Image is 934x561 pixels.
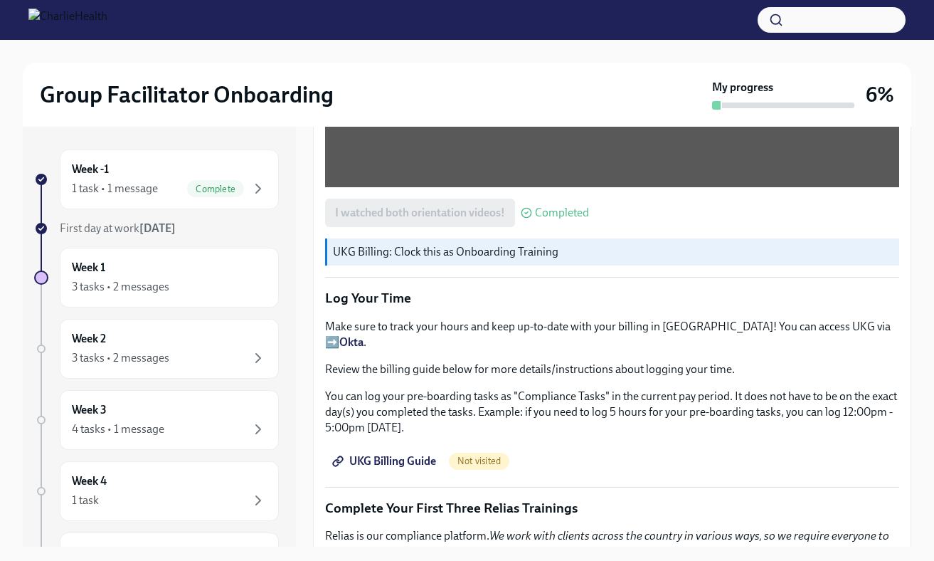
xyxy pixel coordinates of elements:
[34,390,279,450] a: Week 34 tasks • 1 message
[72,545,107,560] h6: Week 5
[34,319,279,379] a: Week 23 tasks • 2 messages
[72,279,169,295] div: 3 tasks • 2 messages
[339,335,363,349] a: Okta
[712,80,773,95] strong: My progress
[34,248,279,308] a: Week 13 tasks • 2 messages
[866,82,894,108] h3: 6%
[535,207,589,219] span: Completed
[325,389,899,436] p: You can log your pre-boarding tasks as "Compliance Tasks" in the current pay period. It does not ...
[72,181,158,196] div: 1 task • 1 message
[325,362,899,377] p: Review the billing guide below for more details/instructions about logging your time.
[187,184,244,194] span: Complete
[72,473,107,489] h6: Week 4
[72,350,169,366] div: 3 tasks • 2 messages
[335,454,436,468] span: UKG Billing Guide
[28,9,107,31] img: CharlieHealth
[139,221,176,235] strong: [DATE]
[40,80,334,109] h2: Group Facilitator Onboarding
[72,260,105,276] h6: Week 1
[449,456,509,466] span: Not visited
[72,421,164,437] div: 4 tasks • 1 message
[72,493,99,508] div: 1 task
[325,319,899,350] p: Make sure to track your hours and keep up-to-date with your billing in [GEOGRAPHIC_DATA]! You can...
[72,402,107,418] h6: Week 3
[34,461,279,521] a: Week 41 task
[325,528,899,560] p: Relias is our compliance platform.
[72,331,106,347] h6: Week 2
[325,499,899,518] p: Complete Your First Three Relias Trainings
[34,150,279,209] a: Week -11 task • 1 messageComplete
[34,221,279,236] a: First day at work[DATE]
[72,162,109,177] h6: Week -1
[325,289,899,308] p: Log Your Time
[325,447,446,476] a: UKG Billing Guide
[60,221,176,235] span: First day at work
[325,529,889,558] em: We work with clients across the country in various ways, so we require everyone to complete train...
[333,244,893,260] p: UKG Billing: Clock this as Onboarding Training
